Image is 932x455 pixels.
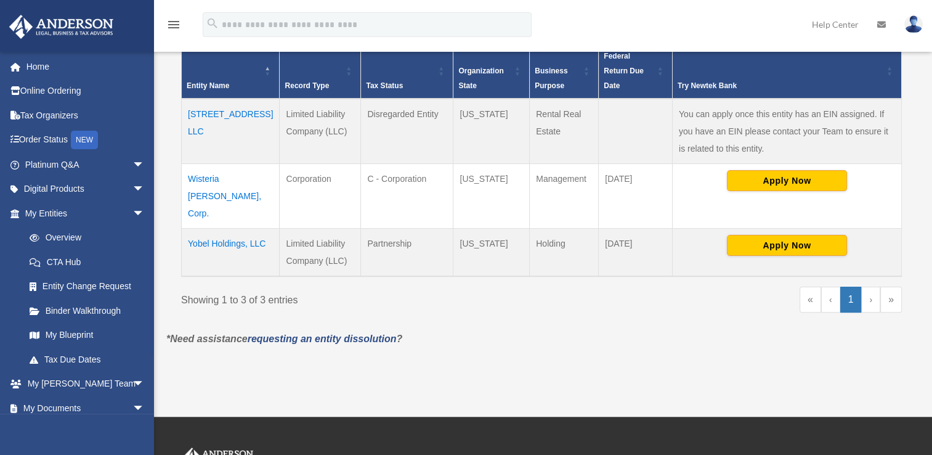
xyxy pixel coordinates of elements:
th: Entity Name: Activate to invert sorting [182,43,280,99]
img: Anderson Advisors Platinum Portal [6,15,117,39]
th: Federal Return Due Date: Activate to sort [599,43,673,99]
div: Showing 1 to 3 of 3 entries [181,287,532,309]
div: NEW [71,131,98,149]
a: Tax Organizers [9,103,163,128]
i: search [206,17,219,30]
span: Business Purpose [535,67,567,90]
a: Entity Change Request [17,274,157,299]
td: Partnership [361,228,453,276]
span: Organization State [458,67,503,90]
a: requesting an entity dissolution [248,334,397,344]
span: arrow_drop_down [132,201,157,226]
td: [DATE] [599,163,673,228]
a: Platinum Q&Aarrow_drop_down [9,152,163,177]
a: My [PERSON_NAME] Teamarrow_drop_down [9,372,163,396]
button: Apply Now [727,170,847,191]
td: You can apply once this entity has an EIN assigned. If you have an EIN please contact your Team t... [672,99,901,164]
td: [US_STATE] [453,99,530,164]
th: Business Purpose: Activate to sort [530,43,599,99]
span: Federal Return Due Date [604,52,644,90]
a: My Documentsarrow_drop_down [9,396,163,420]
span: Tax Status [366,81,403,90]
button: Apply Now [727,235,847,256]
a: Home [9,54,163,79]
a: Previous [821,287,840,313]
a: Online Ordering [9,79,163,104]
span: arrow_drop_down [132,372,157,397]
td: Management [530,163,599,228]
td: [US_STATE] [453,163,530,228]
td: Limited Liability Company (LLC) [280,228,361,276]
a: menu [166,22,181,32]
img: User Pic [904,15,923,33]
span: Record Type [285,81,329,90]
td: Limited Liability Company (LLC) [280,99,361,164]
a: Last [880,287,902,313]
th: Tax Status: Activate to sort [361,43,453,99]
i: menu [166,17,181,32]
span: Entity Name [187,81,229,90]
span: arrow_drop_down [132,177,157,202]
td: Disregarded Entity [361,99,453,164]
span: arrow_drop_down [132,396,157,421]
td: Wisteria [PERSON_NAME], Corp. [182,163,280,228]
th: Record Type: Activate to sort [280,43,361,99]
td: [STREET_ADDRESS] LLC [182,99,280,164]
a: Tax Due Dates [17,347,157,372]
td: Corporation [280,163,361,228]
a: My Entitiesarrow_drop_down [9,201,157,226]
a: Order StatusNEW [9,128,163,153]
a: First [800,287,821,313]
a: Next [861,287,880,313]
div: Try Newtek Bank [678,78,883,93]
td: Rental Real Estate [530,99,599,164]
a: Overview [17,226,151,250]
a: 1 [840,287,862,313]
td: Yobel Holdings, LLC [182,228,280,276]
span: arrow_drop_down [132,152,157,178]
th: Try Newtek Bank : Activate to sort [672,43,901,99]
em: *Need assistance ? [166,334,402,344]
td: C - Corporation [361,163,453,228]
td: Holding [530,228,599,276]
td: [DATE] [599,228,673,276]
a: My Blueprint [17,323,157,348]
th: Organization State: Activate to sort [453,43,530,99]
a: Binder Walkthrough [17,298,157,323]
td: [US_STATE] [453,228,530,276]
a: Digital Productsarrow_drop_down [9,177,163,202]
a: CTA Hub [17,250,157,274]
